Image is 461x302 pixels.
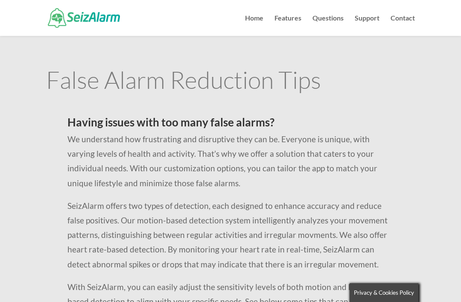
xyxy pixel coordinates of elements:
span: Privacy & Cookies Policy [354,289,414,296]
a: Support [355,15,379,36]
a: Questions [312,15,344,36]
p: We understand how frustrating and disruptive they can be. Everyone is unique, with varying levels... [67,132,394,199]
a: Contact [391,15,415,36]
img: SeizAlarm [48,8,120,27]
h2: Having issues with too many false alarms? [67,117,394,132]
p: SeizAlarm offers two types of detection, each designed to enhance accuracy and reduce false posit... [67,199,394,280]
h1: False Alarm Reduction Tips [46,67,415,96]
iframe: Help widget launcher [385,269,452,293]
a: Features [274,15,301,36]
a: Home [245,15,263,36]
